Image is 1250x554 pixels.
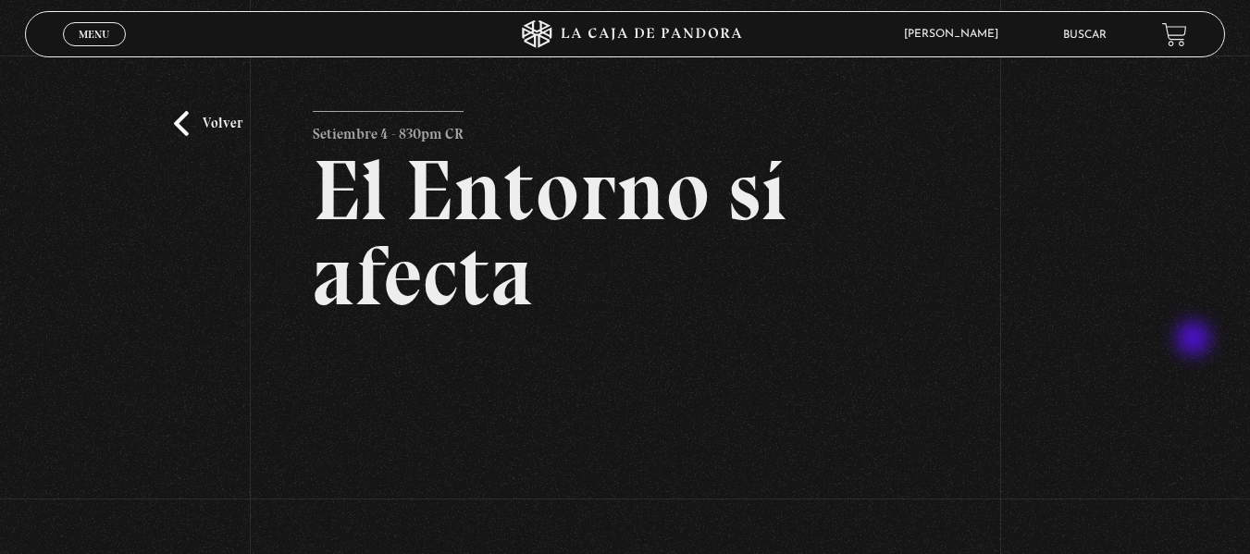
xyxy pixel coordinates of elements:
[79,29,109,40] span: Menu
[72,44,116,57] span: Cerrar
[313,111,464,148] p: Setiembre 4 - 830pm CR
[313,148,936,318] h2: El Entorno sí afecta
[174,111,242,136] a: Volver
[1063,30,1107,41] a: Buscar
[1162,21,1187,46] a: View your shopping cart
[895,29,1017,40] span: [PERSON_NAME]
